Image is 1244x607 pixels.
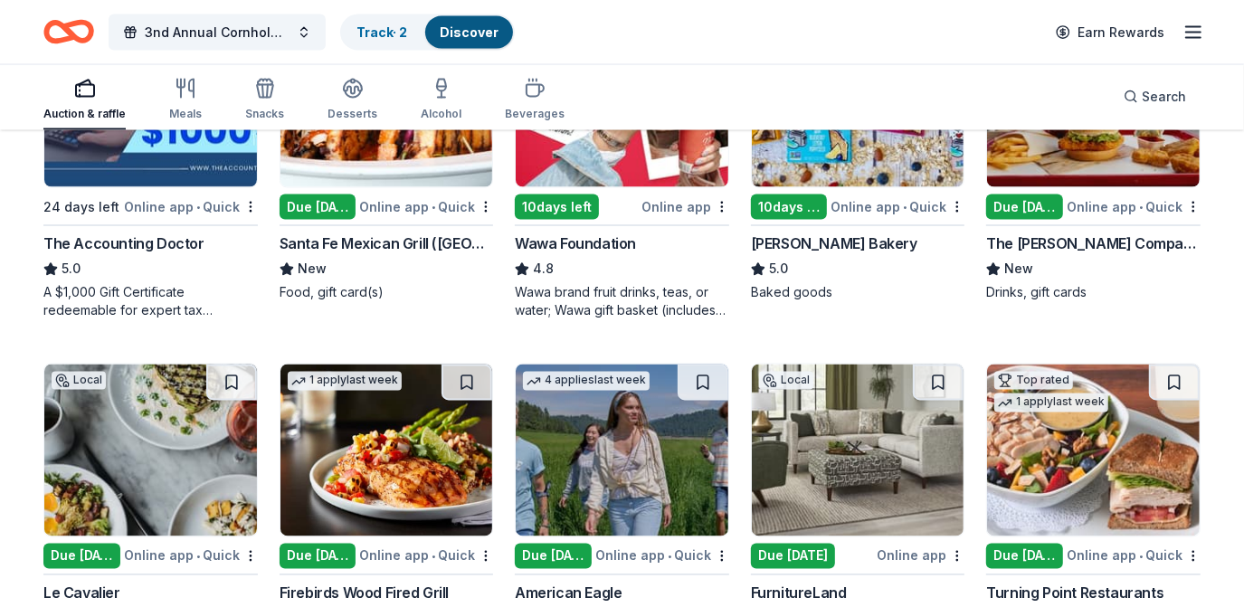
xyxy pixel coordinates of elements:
[43,14,258,320] a: Image for The Accounting DoctorTop rated22 applieslast week24 days leftOnline app•QuickThe Accoun...
[421,71,461,130] button: Alcohol
[751,284,965,302] div: Baked goods
[595,545,729,567] div: Online app Quick
[280,365,493,536] img: Image for Firebirds Wood Fired Grill
[1067,545,1201,567] div: Online app Quick
[440,24,499,40] a: Discover
[751,14,965,302] a: Image for Bobo's Bakery7 applieslast week10days leftOnline app•Quick[PERSON_NAME] Bakery5.0Baked ...
[515,14,729,320] a: Image for Wawa FoundationTop rated2 applieslast week10days leftOnline appWawa Foundation4.8Wawa b...
[356,24,407,40] a: Track· 2
[515,284,729,320] div: Wawa brand fruit drinks, teas, or water; Wawa gift basket (includes Wawa products and coupons)
[986,583,1163,604] div: Turning Point Restaurants
[245,71,284,130] button: Snacks
[280,544,356,569] div: Due [DATE]
[124,195,258,218] div: Online app Quick
[62,259,81,280] span: 5.0
[505,107,565,121] div: Beverages
[769,259,788,280] span: 5.0
[987,365,1200,536] img: Image for Turning Point Restaurants
[52,372,106,390] div: Local
[43,233,204,255] div: The Accounting Doctor
[1139,549,1143,564] span: •
[986,544,1063,569] div: Due [DATE]
[196,549,200,564] span: •
[44,365,257,536] img: Image for Le Cavalier
[43,71,126,130] button: Auction & raffle
[752,365,964,536] img: Image for FurnitureLand
[1142,86,1186,108] span: Search
[986,284,1201,302] div: Drinks, gift cards
[515,233,636,255] div: Wawa Foundation
[751,583,847,604] div: FurnitureLand
[515,544,592,569] div: Due [DATE]
[831,195,964,218] div: Online app Quick
[986,14,1201,302] a: Image for The Meoli CompaniesLocalDue [DATE]Online app•QuickThe [PERSON_NAME] CompaniesNewDrinks,...
[751,233,917,255] div: [PERSON_NAME] Bakery
[994,394,1108,413] div: 1 apply last week
[986,194,1063,220] div: Due [DATE]
[986,233,1201,255] div: The [PERSON_NAME] Companies
[516,365,728,536] img: Image for American Eagle
[43,11,94,53] a: Home
[523,372,650,391] div: 4 applies last week
[280,233,494,255] div: Santa Fe Mexican Grill ([GEOGRAPHIC_DATA])
[1067,195,1201,218] div: Online app Quick
[421,107,461,121] div: Alcohol
[280,583,450,604] div: Firebirds Wood Fired Grill
[751,194,828,220] div: 10 days left
[169,71,202,130] button: Meals
[169,107,202,121] div: Meals
[751,544,835,569] div: Due [DATE]
[432,549,435,564] span: •
[328,107,377,121] div: Desserts
[432,200,435,214] span: •
[43,583,120,604] div: Le Cavalier
[328,71,377,130] button: Desserts
[145,22,290,43] span: 3nd Annual Cornhole Tournament
[903,200,907,214] span: •
[280,284,494,302] div: Food, gift card(s)
[245,107,284,121] div: Snacks
[994,372,1073,390] div: Top rated
[641,195,729,218] div: Online app
[280,194,356,220] div: Due [DATE]
[1109,79,1201,115] button: Search
[533,259,554,280] span: 4.8
[1045,16,1175,49] a: Earn Rewards
[1004,259,1033,280] span: New
[1139,200,1143,214] span: •
[340,14,515,51] button: Track· 2Discover
[515,194,599,220] div: 10 days left
[43,284,258,320] div: A $1,000 Gift Certificate redeemable for expert tax preparation or tax resolution services—recipi...
[298,259,327,280] span: New
[280,14,494,302] a: Image for Santa Fe Mexican Grill (Wilmington)LocalDue [DATE]Online app•QuickSanta Fe Mexican Gril...
[43,544,120,569] div: Due [DATE]
[359,195,493,218] div: Online app Quick
[43,107,126,121] div: Auction & raffle
[196,200,200,214] span: •
[759,372,813,390] div: Local
[359,545,493,567] div: Online app Quick
[505,71,565,130] button: Beverages
[124,545,258,567] div: Online app Quick
[109,14,326,51] button: 3nd Annual Cornhole Tournament
[877,545,964,567] div: Online app
[668,549,671,564] span: •
[43,196,119,218] div: 24 days left
[288,372,402,391] div: 1 apply last week
[515,583,622,604] div: American Eagle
